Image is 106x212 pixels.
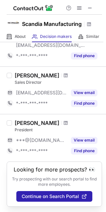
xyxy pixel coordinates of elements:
[71,137,97,144] button: Reveal Button
[15,34,26,39] span: About
[13,4,53,12] img: ContactOut v5.3.10
[15,127,102,133] div: President
[15,79,102,85] div: Sales Director
[71,53,97,59] button: Reveal Button
[16,191,92,202] button: Continue on Search Portal
[16,90,67,96] span: [EMAIL_ADDRESS][DOMAIN_NAME]
[22,194,79,199] span: Continue on Search Portal
[15,72,59,79] div: [PERSON_NAME]
[86,34,99,39] span: Similar
[14,166,95,172] header: Looking for more prospects? 👀
[71,148,97,154] button: Reveal Button
[16,42,85,48] span: [EMAIL_ADDRESS][DOMAIN_NAME][PERSON_NAME]
[22,20,82,28] h1: Scandia Manufacturing
[71,100,97,107] button: Reveal Button
[15,120,59,126] div: [PERSON_NAME]
[7,16,20,30] img: 58d0cbc38b758103ac7e0a82bcab7cac
[12,176,97,187] p: Try prospecting with our search portal to find more employees.
[16,137,67,143] span: ***@[DOMAIN_NAME]
[40,34,72,39] span: Decision makers
[71,89,97,96] button: Reveal Button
